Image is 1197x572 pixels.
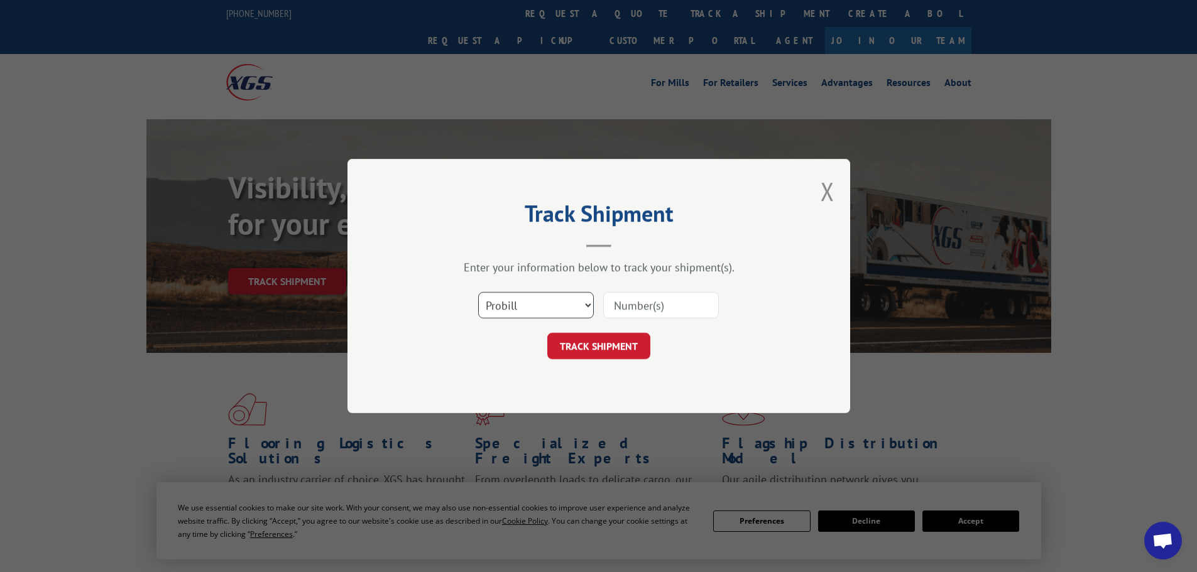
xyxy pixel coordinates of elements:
[603,292,719,318] input: Number(s)
[821,175,834,208] button: Close modal
[410,205,787,229] h2: Track Shipment
[547,333,650,359] button: TRACK SHIPMENT
[410,260,787,274] div: Enter your information below to track your shipment(s).
[1144,522,1182,559] div: Open chat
